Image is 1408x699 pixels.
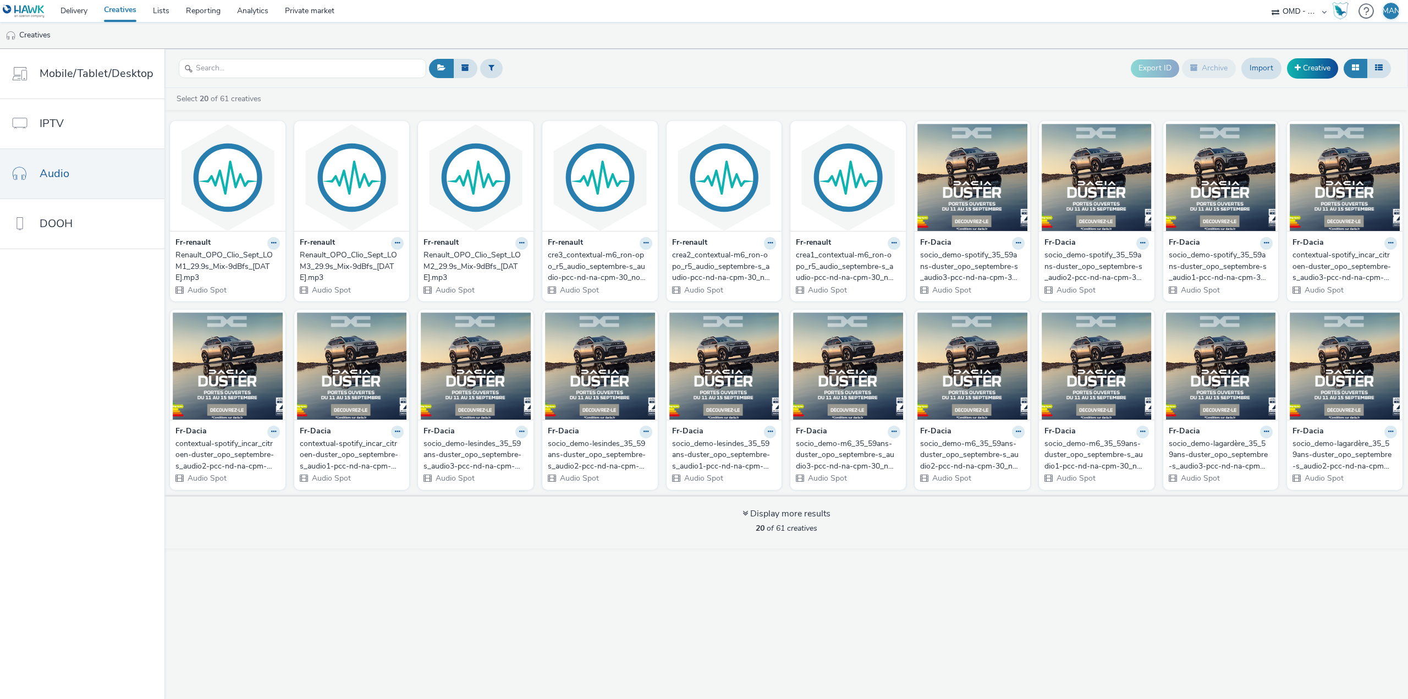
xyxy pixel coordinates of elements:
span: Audio Spot [683,473,723,483]
img: undefined Logo [3,4,45,18]
span: Audio Spot [683,285,723,295]
div: crea2_contextual-m6_ron-opo_r5_audio_septembre-s_audio-pcc-nd-na-cpm-30_noskip [672,250,772,283]
div: socio_demo-spotify_35_59ans-duster_opo_septembre-s_audio1-pcc-nd-na-cpm-30_no_skip [1169,250,1269,283]
div: contextual-spotify_incar_citroen-duster_opo_septembre-s_audio1-pcc-nd-na-cpm-30_no_skip [300,438,400,472]
strong: Fr-Dacia [920,237,952,250]
div: socio_demo-spotify_35_59ans-duster_opo_septembre-s_audio3-pcc-nd-na-cpm-30_no_skip [920,250,1020,283]
img: contextual-spotify_incar_citroen-duster_opo_septembre-s_audio2-pcc-nd-na-cpm-30_no_skip visual [173,312,283,420]
strong: Fr-Dacia [796,426,827,438]
img: socio_demo-spotify_35_59ans-duster_opo_septembre-s_audio1-pcc-nd-na-cpm-30_no_skip visual [1166,124,1276,231]
div: Renault_OPO_Clio_Sept_LOM3_29.9s_Mix-9dBfs_[DATE].mp3 [300,250,400,283]
strong: Fr-renault [424,237,459,250]
span: Audio Spot [186,473,227,483]
span: Audio Spot [186,285,227,295]
span: Audio Spot [311,473,351,483]
div: socio_demo-m6_35_59ans-duster_opo_septembre-s_audio1-pcc-nd-na-cpm-30_no_skip [1044,438,1145,472]
button: Export ID [1131,59,1179,77]
span: Audio Spot [1303,473,1344,483]
div: cre3_contextual-m6_ron-opo_r5_audio_septembre-s_audio-pcc-nd-na-cpm-30_noskip [548,250,648,283]
a: contextual-spotify_incar_citroen-duster_opo_septembre-s_audio3-pcc-nd-na-cpm-30_no_skip [1292,250,1397,283]
button: Archive [1182,59,1236,78]
img: contextual-spotify_incar_citroen-duster_opo_septembre-s_audio3-pcc-nd-na-cpm-30_no_skip visual [1290,124,1400,231]
strong: Fr-Dacia [1044,237,1076,250]
span: Audio Spot [435,285,475,295]
strong: 20 [756,523,765,533]
img: crea1_contextual-m6_ron-opo_r5_audio_septembre-s_audio-pcc-nd-na-cpm-30_noskip visual [793,124,903,231]
a: socio_demo-lesindes_35_59ans-duster_opo_septembre-s_audio1-pcc-nd-na-cpm-30_no_skip [672,438,777,472]
div: socio_demo-lesindes_35_59ans-duster_opo_septembre-s_audio2-pcc-nd-na-cpm-30_no_skip [548,438,648,472]
strong: Fr-Dacia [920,426,952,438]
a: socio_demo-lagardère_35_59ans-duster_opo_septembre-s_audio2-pcc-nd-na-cpm-30_no_skip [1292,438,1397,472]
strong: Fr-Dacia [672,426,703,438]
span: Audio Spot [1055,473,1096,483]
img: cre3_contextual-m6_ron-opo_r5_audio_septembre-s_audio-pcc-nd-na-cpm-30_noskip visual [545,124,655,231]
span: Audio Spot [559,473,599,483]
a: socio_demo-spotify_35_59ans-duster_opo_septembre-s_audio1-pcc-nd-na-cpm-30_no_skip [1169,250,1273,283]
img: socio_demo-spotify_35_59ans-duster_opo_septembre-s_audio2-pcc-nd-na-cpm-30_no_skip visual [1042,124,1152,231]
button: Grid [1344,59,1367,78]
div: socio_demo-lesindes_35_59ans-duster_opo_septembre-s_audio3-pcc-nd-na-cpm-30_no_skip [424,438,524,472]
img: Hawk Academy [1332,2,1349,20]
strong: Fr-renault [796,237,831,250]
img: Renault_OPO_Clio_Sept_LOM3_29.9s_Mix-9dBfs_2025-08-27.mp3 visual [297,124,407,231]
img: socio_demo-spotify_35_59ans-duster_opo_septembre-s_audio3-pcc-nd-na-cpm-30_no_skip visual [917,124,1027,231]
a: crea2_contextual-m6_ron-opo_r5_audio_septembre-s_audio-pcc-nd-na-cpm-30_noskip [672,250,777,283]
span: IPTV [40,115,64,131]
a: socio_demo-lesindes_35_59ans-duster_opo_septembre-s_audio3-pcc-nd-na-cpm-30_no_skip [424,438,528,472]
img: socio_demo-m6_35_59ans-duster_opo_septembre-s_audio1-pcc-nd-na-cpm-30_no_skip visual [1042,312,1152,420]
a: socio_demo-spotify_35_59ans-duster_opo_septembre-s_audio3-pcc-nd-na-cpm-30_no_skip [920,250,1025,283]
a: cre3_contextual-m6_ron-opo_r5_audio_septembre-s_audio-pcc-nd-na-cpm-30_noskip [548,250,652,283]
span: Audio Spot [807,473,847,483]
strong: Fr-Dacia [424,426,455,438]
span: Audio Spot [807,285,847,295]
span: Audio [40,166,69,181]
div: contextual-spotify_incar_citroen-duster_opo_septembre-s_audio3-pcc-nd-na-cpm-30_no_skip [1292,250,1393,283]
span: Audio Spot [435,473,475,483]
strong: Fr-renault [300,237,335,250]
div: MAN [1382,3,1400,19]
a: socio_demo-m6_35_59ans-duster_opo_septembre-s_audio3-pcc-nd-na-cpm-30_no_skip [796,438,900,472]
div: socio_demo-m6_35_59ans-duster_opo_septembre-s_audio2-pcc-nd-na-cpm-30_no_skip [920,438,1020,472]
img: audio [5,30,16,41]
div: crea1_contextual-m6_ron-opo_r5_audio_septembre-s_audio-pcc-nd-na-cpm-30_noskip [796,250,896,283]
a: contextual-spotify_incar_citroen-duster_opo_septembre-s_audio2-pcc-nd-na-cpm-30_no_skip [175,438,280,472]
img: socio_demo-m6_35_59ans-duster_opo_septembre-s_audio3-pcc-nd-na-cpm-30_no_skip visual [793,312,903,420]
div: socio_demo-spotify_35_59ans-duster_opo_septembre-s_audio2-pcc-nd-na-cpm-30_no_skip [1044,250,1145,283]
a: Renault_OPO_Clio_Sept_LOM3_29.9s_Mix-9dBfs_[DATE].mp3 [300,250,404,283]
a: Renault_OPO_Clio_Sept_LOM2_29.9s_Mix-9dBfs_[DATE].mp3 [424,250,528,283]
span: Audio Spot [559,285,599,295]
img: Renault_OPO_Clio_Sept_LOM1_29.9s_Mix-9dBfs_2025-08-27.mp3 visual [173,124,283,231]
a: crea1_contextual-m6_ron-opo_r5_audio_septembre-s_audio-pcc-nd-na-cpm-30_noskip [796,250,900,283]
a: socio_demo-m6_35_59ans-duster_opo_septembre-s_audio1-pcc-nd-na-cpm-30_no_skip [1044,438,1149,472]
a: Hawk Academy [1332,2,1353,20]
a: socio_demo-spotify_35_59ans-duster_opo_septembre-s_audio2-pcc-nd-na-cpm-30_no_skip [1044,250,1149,283]
strong: 20 [200,93,208,104]
span: Audio Spot [931,285,971,295]
a: Import [1241,58,1281,79]
span: of 61 creatives [756,523,817,533]
span: Mobile/Tablet/Desktop [40,65,153,81]
input: Search... [179,59,426,78]
img: Renault_OPO_Clio_Sept_LOM2_29.9s_Mix-9dBfs_2025-08-27.mp3 visual [421,124,531,231]
strong: Fr-renault [672,237,707,250]
span: Audio Spot [311,285,351,295]
a: socio_demo-lesindes_35_59ans-duster_opo_septembre-s_audio2-pcc-nd-na-cpm-30_no_skip [548,438,652,472]
div: Renault_OPO_Clio_Sept_LOM2_29.9s_Mix-9dBfs_[DATE].mp3 [424,250,524,283]
a: Creative [1287,58,1338,78]
span: Audio Spot [1055,285,1096,295]
img: socio_demo-lesindes_35_59ans-duster_opo_septembre-s_audio1-pcc-nd-na-cpm-30_no_skip visual [669,312,779,420]
strong: Fr-Dacia [1044,426,1076,438]
img: socio_demo-lagardère_35_59ans-duster_opo_septembre-s_audio2-pcc-nd-na-cpm-30_no_skip visual [1290,312,1400,420]
div: socio_demo-lagardère_35_59ans-duster_opo_septembre-s_audio2-pcc-nd-na-cpm-30_no_skip [1292,438,1393,472]
span: Audio Spot [1180,285,1220,295]
strong: Fr-Dacia [300,426,331,438]
a: Select of 61 creatives [175,93,266,104]
a: socio_demo-m6_35_59ans-duster_opo_septembre-s_audio2-pcc-nd-na-cpm-30_no_skip [920,438,1025,472]
span: DOOH [40,216,73,232]
div: Display more results [743,508,831,520]
img: socio_demo-lesindes_35_59ans-duster_opo_septembre-s_audio3-pcc-nd-na-cpm-30_no_skip visual [421,312,531,420]
div: contextual-spotify_incar_citroen-duster_opo_septembre-s_audio2-pcc-nd-na-cpm-30_no_skip [175,438,276,472]
a: socio_demo-lagardère_35_59ans-duster_opo_septembre-s_audio3-pcc-nd-na-cpm-30_no_skip [1169,438,1273,472]
span: Audio Spot [1180,473,1220,483]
